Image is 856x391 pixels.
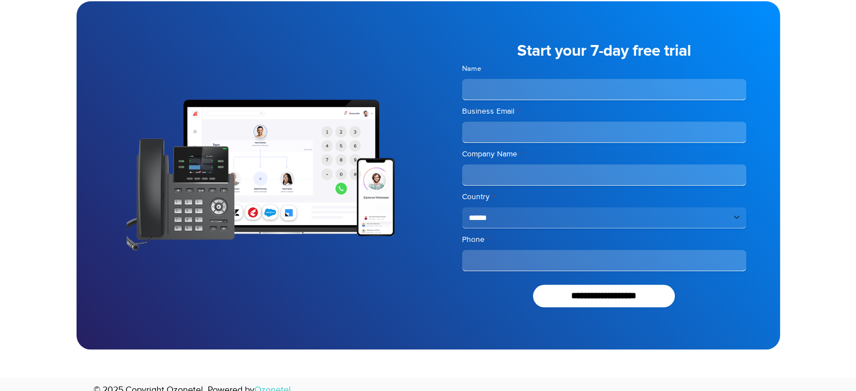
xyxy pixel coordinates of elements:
label: Country [462,191,746,203]
label: Company Name [462,149,746,160]
label: Business Email [462,106,746,117]
label: Name [462,64,746,74]
h5: Start your 7-day free trial [462,43,746,59]
label: Phone [462,234,746,245]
